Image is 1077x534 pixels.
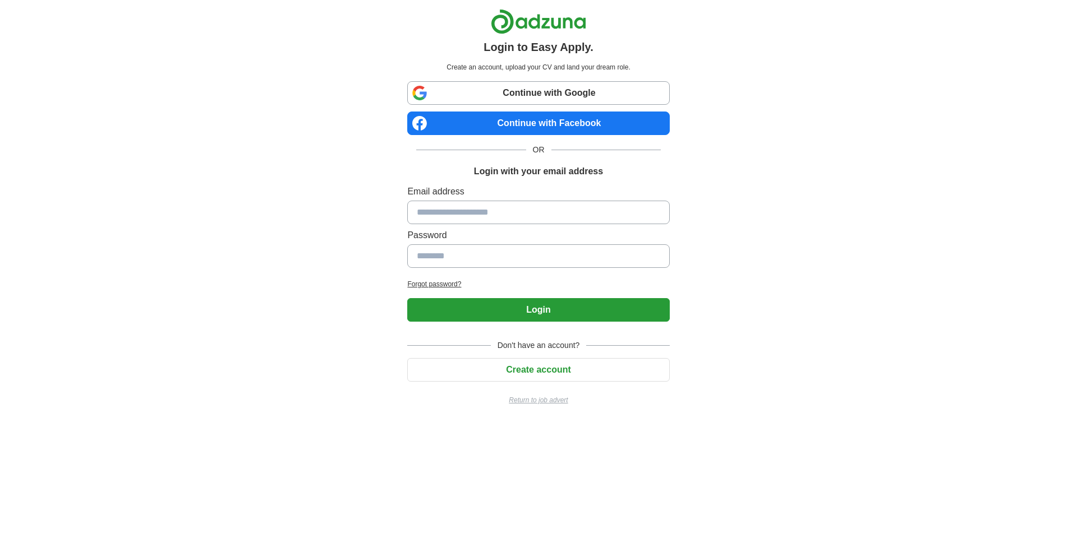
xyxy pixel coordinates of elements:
[407,395,669,405] a: Return to job advert
[407,358,669,382] button: Create account
[474,165,603,178] h1: Login with your email address
[407,365,669,374] a: Create account
[526,144,551,156] span: OR
[407,229,669,242] label: Password
[407,298,669,322] button: Login
[407,279,669,289] a: Forgot password?
[491,9,586,34] img: Adzuna logo
[409,62,667,72] p: Create an account, upload your CV and land your dream role.
[407,185,669,198] label: Email address
[491,340,587,351] span: Don't have an account?
[407,112,669,135] a: Continue with Facebook
[484,39,593,55] h1: Login to Easy Apply.
[407,81,669,105] a: Continue with Google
